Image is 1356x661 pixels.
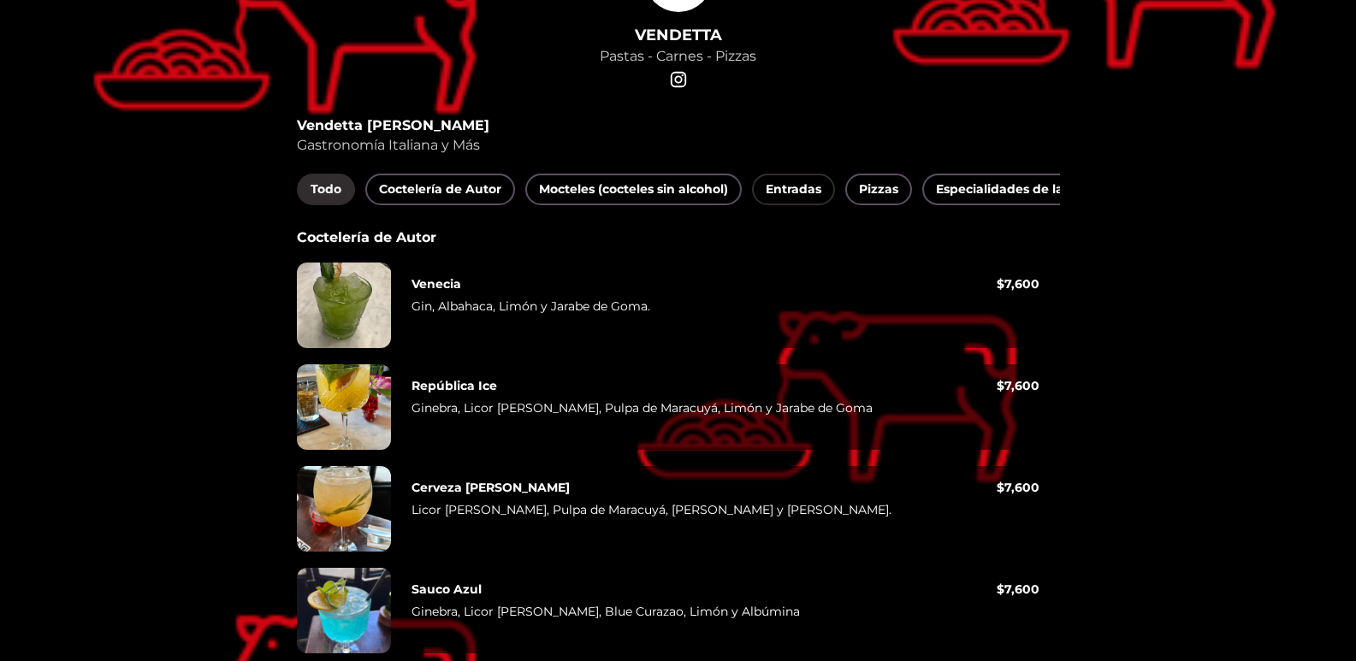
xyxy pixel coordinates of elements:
font: $ [997,276,1004,292]
font: Especialidades de la Casa [936,181,1097,197]
font: Gin, Albahaca, Limón y Jarabe de Goma. [412,298,650,314]
font: República Ice [412,378,497,393]
font: Mocteles (cocteles sin alcohol) [539,181,728,197]
font: 7,600 [1004,378,1039,393]
font: Venecia [412,276,461,292]
a: enlace social-INSTAGRAM [666,68,690,91]
font: VENDETTA [635,26,722,44]
font: 7,600 [1004,581,1039,597]
font: Licor [PERSON_NAME], Pulpa de Maracuyá, [PERSON_NAME] y [PERSON_NAME]. [412,502,891,517]
button: Todo [297,174,355,205]
font: Coctelería de Autor [297,229,436,245]
font: $ [997,581,1004,597]
font: 7,600 [1004,480,1039,495]
font: Cerveza [PERSON_NAME] [412,480,570,495]
font: Sauco Azul [412,581,482,597]
font: Pastas - Carnes - Pizzas [600,48,756,64]
font: $ [997,378,1004,393]
button: Coctelería de Autor [365,174,515,205]
font: Coctelería de Autor [379,181,501,197]
font: 7,600 [1004,276,1039,292]
button: Mocteles (cocteles sin alcohol) [525,174,742,205]
button: Especialidades de la Casa [922,174,1110,205]
font: Pizzas [859,181,898,197]
font: Ginebra, Licor [PERSON_NAME], Pulpa de Maracuyá, Limón y Jarabe de Goma [412,400,873,416]
button: Pizzas [845,174,912,205]
font: Ginebra, Licor [PERSON_NAME], Blue Curazao, Limón y Albúmina [412,604,800,619]
font: Vendetta [PERSON_NAME] [297,117,489,133]
font: Entradas [766,181,821,197]
font: $ [997,480,1004,495]
button: Entradas [752,174,835,205]
font: Todo [311,181,341,197]
font: Gastronomía Italiana y Más [297,137,480,153]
